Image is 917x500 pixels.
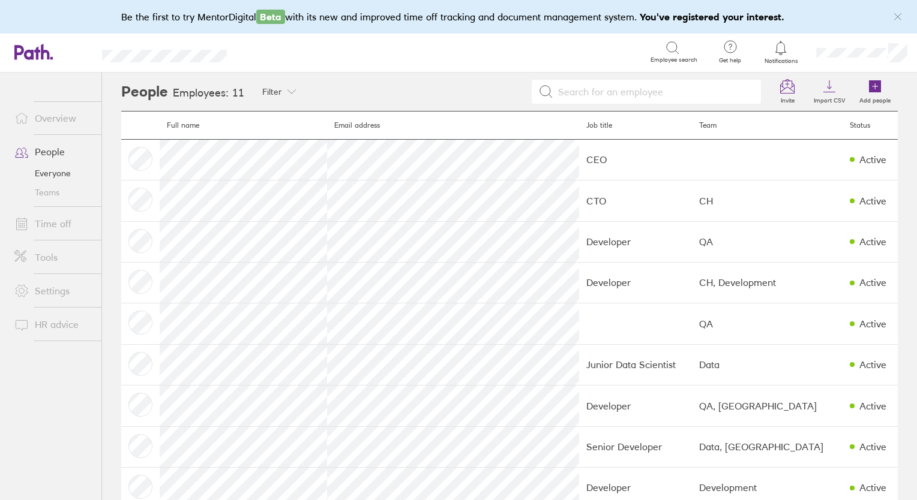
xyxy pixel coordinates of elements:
[5,312,101,336] a: HR advice
[692,180,843,221] td: CH
[859,359,886,370] div: Active
[692,426,843,467] td: Data, [GEOGRAPHIC_DATA]
[843,112,898,140] th: Status
[859,195,886,206] div: Active
[852,94,898,104] label: Add people
[262,87,282,97] span: Filter
[692,112,843,140] th: Team
[852,73,898,111] a: Add people
[579,139,692,180] td: CEO
[762,58,801,65] span: Notifications
[859,400,886,411] div: Active
[768,73,807,111] a: Invite
[121,73,168,111] h2: People
[579,426,692,467] td: Senior Developer
[259,46,290,57] div: Search
[5,212,101,236] a: Time off
[859,154,886,165] div: Active
[651,56,697,64] span: Employee search
[5,164,101,183] a: Everyone
[859,441,886,452] div: Active
[692,303,843,344] td: QA
[711,57,750,64] span: Get help
[579,344,692,385] td: Junior Data Scientist
[807,94,852,104] label: Import CSV
[579,112,692,140] th: Job title
[692,262,843,303] td: CH, Development
[160,112,327,140] th: Full name
[579,221,692,262] td: Developer
[762,40,801,65] a: Notifications
[859,277,886,288] div: Active
[327,112,579,140] th: Email address
[5,279,101,303] a: Settings
[692,344,843,385] td: Data
[774,94,802,104] label: Invite
[859,318,886,329] div: Active
[121,10,796,24] div: Be the first to try MentorDigital with its new and improved time off tracking and document manage...
[173,87,244,100] h3: Employees: 11
[5,140,101,164] a: People
[859,236,886,247] div: Active
[5,245,101,269] a: Tools
[579,262,692,303] td: Developer
[859,482,886,493] div: Active
[692,221,843,262] td: QA
[5,183,101,202] a: Teams
[579,180,692,221] td: CTO
[640,11,784,23] b: You've registered your interest.
[579,385,692,426] td: Developer
[5,106,101,130] a: Overview
[256,10,285,24] span: Beta
[807,73,852,111] a: Import CSV
[692,385,843,426] td: QA, [GEOGRAPHIC_DATA]
[553,80,754,103] input: Search for an employee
